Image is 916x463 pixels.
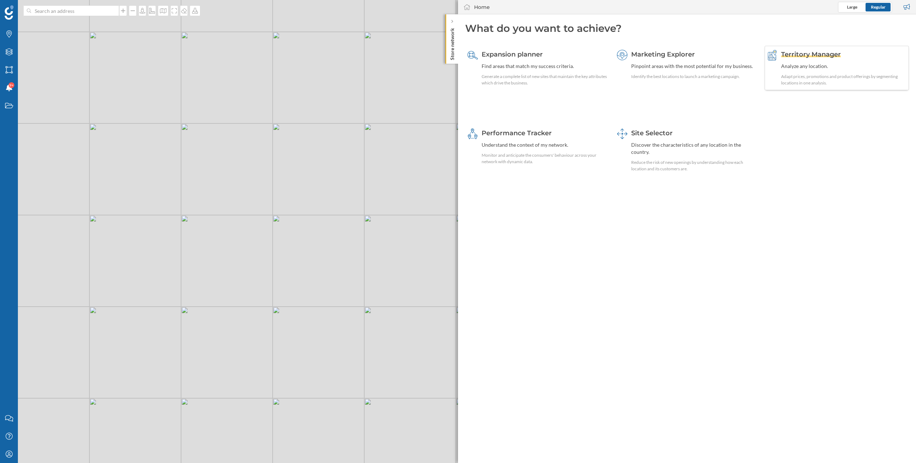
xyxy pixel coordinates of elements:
[781,50,841,58] span: Territory Manager
[482,141,607,148] div: Understand the context of my network.
[781,73,907,86] div: Adapt prices, promotions and product offerings by segmenting locations in one analysis.
[482,129,552,137] span: Performance Tracker
[482,152,607,165] div: Monitor and anticipate the consumers' behaviour across your network with dynamic data.
[449,25,456,60] p: Store network
[467,50,478,60] img: search-areas.svg
[847,4,857,10] span: Large
[465,21,909,35] div: What do you want to achieve?
[631,73,753,80] div: Identify the best locations to launch a marketing campaign.
[631,141,757,156] div: Discover the characteristics of any location in the country.
[631,159,757,172] div: Reduce the risk of new openings by understanding how each location and its customers are.
[631,63,753,70] div: Pinpoint areas with the most potential for my business.
[482,63,607,70] div: Find areas that match my success criteria.
[9,82,14,89] span: 9+
[617,128,628,139] img: dashboards-manager.svg
[767,50,778,60] img: territory-manager--hover.svg
[617,50,628,60] img: explorer.svg
[5,5,14,20] img: Geoblink Logo
[467,128,478,139] img: monitoring-360.svg
[14,5,49,11] span: Assistance
[631,129,673,137] span: Site Selector
[781,63,907,70] div: Analyze any location.
[871,4,886,10] span: Regular
[631,50,695,58] span: Marketing Explorer
[474,4,490,11] div: Home
[482,73,607,86] div: Generate a complete list of new sites that maintain the key attributes which drive the business.
[482,50,543,58] span: Expansion planner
